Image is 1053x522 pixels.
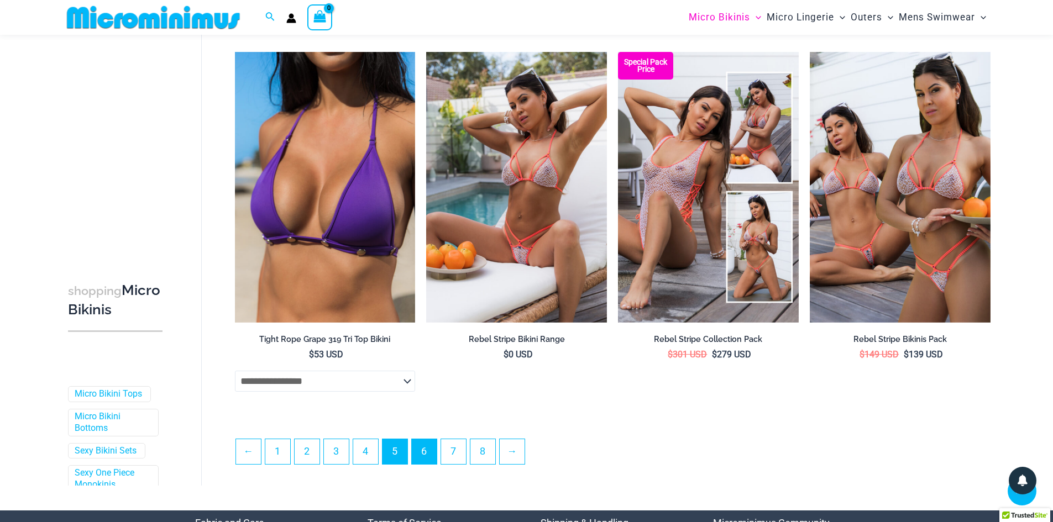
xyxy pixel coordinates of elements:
[68,284,122,298] span: shopping
[896,3,989,31] a: Mens SwimwearMenu ToggleMenu Toggle
[860,349,865,360] span: $
[324,439,349,464] a: Page 3
[235,334,416,345] h2: Tight Rope Grape 319 Tri Top Bikini
[412,439,437,464] a: Page 6
[426,52,607,323] a: Rebel Stripe White Multi 305 Tri Top 468 Thong Bottom 05Rebel Stripe White Multi 371 Crop Top 418...
[712,349,717,360] span: $
[618,52,799,323] a: Rebel Stripe Collection Pack Rebel Stripe White Multi 371 Crop Top 418 Micro Bottom 02Rebel Strip...
[68,26,167,247] iframe: TrustedSite Certified
[810,334,991,349] a: Rebel Stripe Bikinis Pack
[684,2,991,33] nav: Site Navigation
[851,3,882,31] span: Outers
[764,3,848,31] a: Micro LingerieMenu ToggleMenu Toggle
[618,59,673,73] b: Special Pack Price
[860,349,899,360] bdi: 149 USD
[834,3,845,31] span: Menu Toggle
[810,52,991,323] a: Rebel Stripe Bikini PackRebel Stripe White Multi 305 Tri Top 418 Micro Bottom 06Rebel Stripe Whit...
[500,439,525,464] a: →
[383,439,407,464] span: Page 5
[295,439,319,464] a: Page 2
[899,3,975,31] span: Mens Swimwear
[426,334,607,345] h2: Rebel Stripe Bikini Range
[750,3,761,31] span: Menu Toggle
[309,349,314,360] span: $
[286,13,296,23] a: Account icon link
[353,439,378,464] a: Page 4
[265,439,290,464] a: Page 1
[307,4,333,30] a: View Shopping Cart, empty
[712,349,751,360] bdi: 279 USD
[689,3,750,31] span: Micro Bikinis
[618,334,799,349] a: Rebel Stripe Collection Pack
[235,439,991,471] nav: Product Pagination
[618,334,799,345] h2: Rebel Stripe Collection Pack
[904,349,909,360] span: $
[686,3,764,31] a: Micro BikinisMenu ToggleMenu Toggle
[810,52,991,323] img: Rebel Stripe Bikini Pack
[848,3,896,31] a: OutersMenu ToggleMenu Toggle
[504,349,509,360] span: $
[904,349,943,360] bdi: 139 USD
[62,5,244,30] img: MM SHOP LOGO FLAT
[75,411,150,434] a: Micro Bikini Bottoms
[235,52,416,323] img: Tight Rope Grape 319 Tri Top 01
[426,52,607,323] img: Rebel Stripe White Multi 305 Tri Top 468 Thong Bottom 05
[265,10,275,24] a: Search icon link
[504,349,533,360] bdi: 0 USD
[668,349,673,360] span: $
[68,281,163,319] h3: Micro Bikinis
[75,467,150,491] a: Sexy One Piece Monokinis
[668,349,707,360] bdi: 301 USD
[236,439,261,464] a: ←
[235,334,416,349] a: Tight Rope Grape 319 Tri Top Bikini
[441,439,466,464] a: Page 7
[426,334,607,349] a: Rebel Stripe Bikini Range
[75,388,142,400] a: Micro Bikini Tops
[75,445,137,456] a: Sexy Bikini Sets
[975,3,986,31] span: Menu Toggle
[309,349,343,360] bdi: 53 USD
[618,52,799,323] img: Rebel Stripe Collection Pack
[810,334,991,345] h2: Rebel Stripe Bikinis Pack
[235,52,416,323] a: Tight Rope Grape 319 Tri Top 01Tight Rope Grape 319 Tri Top 02Tight Rope Grape 319 Tri Top 02
[767,3,834,31] span: Micro Lingerie
[470,439,495,464] a: Page 8
[882,3,893,31] span: Menu Toggle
